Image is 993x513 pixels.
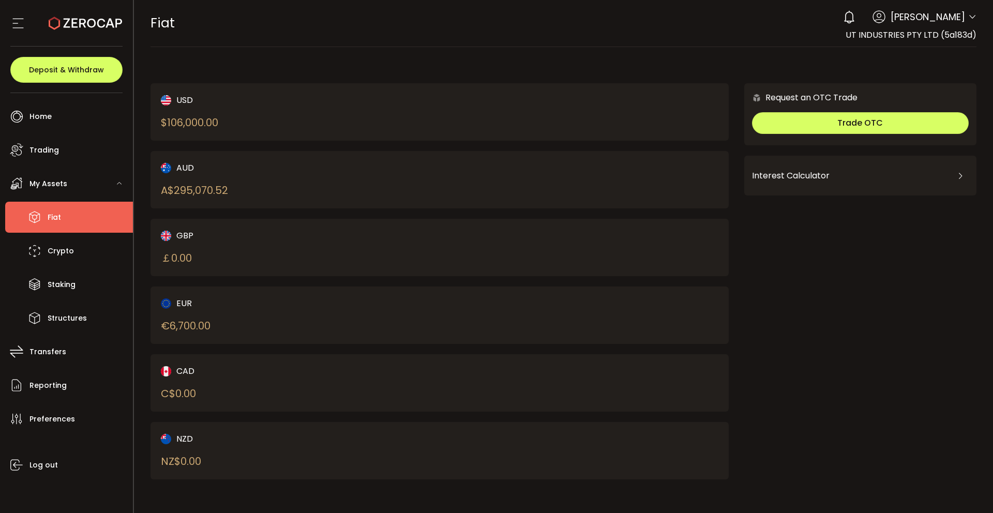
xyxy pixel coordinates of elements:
[161,365,412,378] div: CAD
[161,161,412,174] div: AUD
[10,57,123,83] button: Deposit & Withdraw
[48,277,76,292] span: Staking
[48,244,74,259] span: Crypto
[891,10,965,24] span: [PERSON_NAME]
[29,378,67,393] span: Reporting
[161,386,196,401] div: C$ 0.00
[941,463,993,513] iframe: Chat Widget
[48,311,87,326] span: Structures
[29,176,67,191] span: My Assets
[161,115,218,130] div: $ 106,000.00
[161,297,412,310] div: EUR
[161,318,210,334] div: € 6,700.00
[161,454,201,469] div: NZ$ 0.00
[846,29,976,41] span: UT INDUSTRIES PTY LTD (5a183d)
[29,109,52,124] span: Home
[161,366,171,376] img: cad_portfolio.svg
[161,163,171,173] img: aud_portfolio.svg
[29,344,66,359] span: Transfers
[29,143,59,158] span: Trading
[161,95,171,105] img: usd_portfolio.svg
[161,231,171,241] img: gbp_portfolio.svg
[29,66,104,73] span: Deposit & Withdraw
[837,117,883,129] span: Trade OTC
[161,298,171,309] img: eur_portfolio.svg
[29,458,58,473] span: Log out
[752,163,969,188] div: Interest Calculator
[161,250,192,266] div: ￡ 0.00
[161,432,412,445] div: NZD
[161,434,171,444] img: nzd_portfolio.svg
[744,91,857,104] div: Request an OTC Trade
[29,412,75,427] span: Preferences
[161,94,412,107] div: USD
[161,183,228,198] div: A$ 295,070.52
[48,210,61,225] span: Fiat
[161,229,412,242] div: GBP
[752,112,969,134] button: Trade OTC
[151,14,175,32] span: Fiat
[752,93,761,102] img: 6nGpN7MZ9FLuBP83NiajKbTRY4UzlzQtBKtCrLLspmCkSvCZHBKvY3NxgQaT5JnOQREvtQ257bXeeSTueZfAPizblJ+Fe8JwA...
